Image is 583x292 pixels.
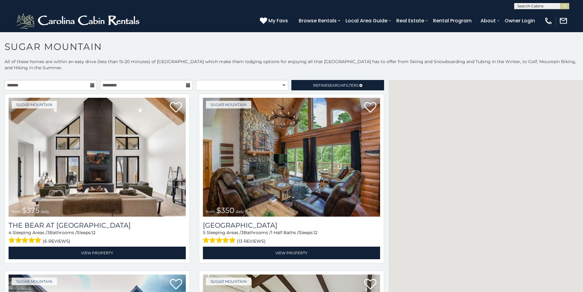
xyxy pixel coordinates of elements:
a: Sugar Mountain [206,278,251,285]
div: Sleeping Areas / Bathrooms / Sleeps: [9,229,186,245]
h3: Grouse Moor Lodge [203,221,380,229]
span: (6 reviews) [43,237,70,245]
a: RefineSearchFilters [291,80,384,90]
img: phone-regular-white.png [544,17,553,25]
a: Owner Login [502,15,538,26]
span: (13 reviews) [237,237,266,245]
a: View Property [203,247,380,259]
span: 4 [9,230,11,235]
a: Local Area Guide [342,15,391,26]
span: from [206,209,215,214]
a: View Property [9,247,186,259]
a: The Bear At Sugar Mountain from $375 daily [9,98,186,217]
span: Search [327,83,343,88]
span: 5 [203,230,205,235]
a: Browse Rentals [296,15,340,26]
a: Sugar Mountain [206,101,251,108]
img: White-1-2.png [15,12,142,30]
img: The Bear At Sugar Mountain [9,98,186,217]
span: 3 [47,230,50,235]
a: My Favs [260,17,290,25]
a: Add to favorites [364,101,376,114]
a: Sugar Mountain [12,101,57,108]
a: Add to favorites [170,278,182,291]
span: daily [41,209,49,214]
span: daily [236,209,244,214]
a: About [477,15,499,26]
a: [GEOGRAPHIC_DATA] [203,221,380,229]
a: Sugar Mountain [12,278,57,285]
span: $350 [216,206,234,215]
a: Real Estate [393,15,427,26]
a: Grouse Moor Lodge from $350 daily [203,98,380,217]
span: 12 [313,230,317,235]
span: from [12,209,21,214]
span: My Favs [268,17,288,25]
img: mail-regular-white.png [559,17,568,25]
span: 3 [241,230,244,235]
span: Refine Filters [313,83,358,88]
h3: The Bear At Sugar Mountain [9,221,186,229]
span: 1 Half Baths / [271,230,299,235]
span: 12 [92,230,95,235]
a: The Bear At [GEOGRAPHIC_DATA] [9,221,186,229]
img: Grouse Moor Lodge [203,98,380,217]
span: $375 [22,206,39,215]
a: Add to favorites [364,278,376,291]
a: Add to favorites [170,101,182,114]
div: Sleeping Areas / Bathrooms / Sleeps: [203,229,380,245]
a: Rental Program [430,15,475,26]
